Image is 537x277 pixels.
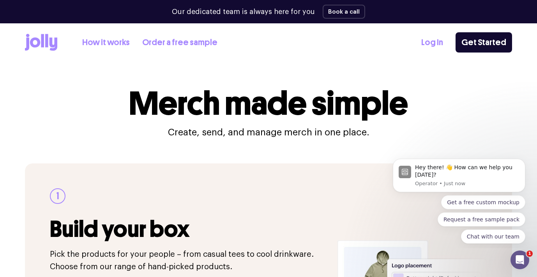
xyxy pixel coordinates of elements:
[421,36,443,49] a: Log In
[381,152,537,248] iframe: Intercom notifications message
[129,87,408,120] h1: Merch made simple
[526,251,533,257] span: 1
[50,248,328,273] p: Pick the products for your people – from casual tees to cool drinkware. Choose from our range of ...
[456,32,512,53] a: Get Started
[50,216,328,242] h3: Build your box
[82,36,130,49] a: How it works
[50,188,65,204] div: 1
[323,5,365,19] button: Book a call
[511,251,529,269] iframe: Intercom live chat
[168,126,369,138] p: Create, send, and manage merch in one place.
[172,7,315,17] p: Our dedicated team is always here for you
[142,36,217,49] a: Order a free sample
